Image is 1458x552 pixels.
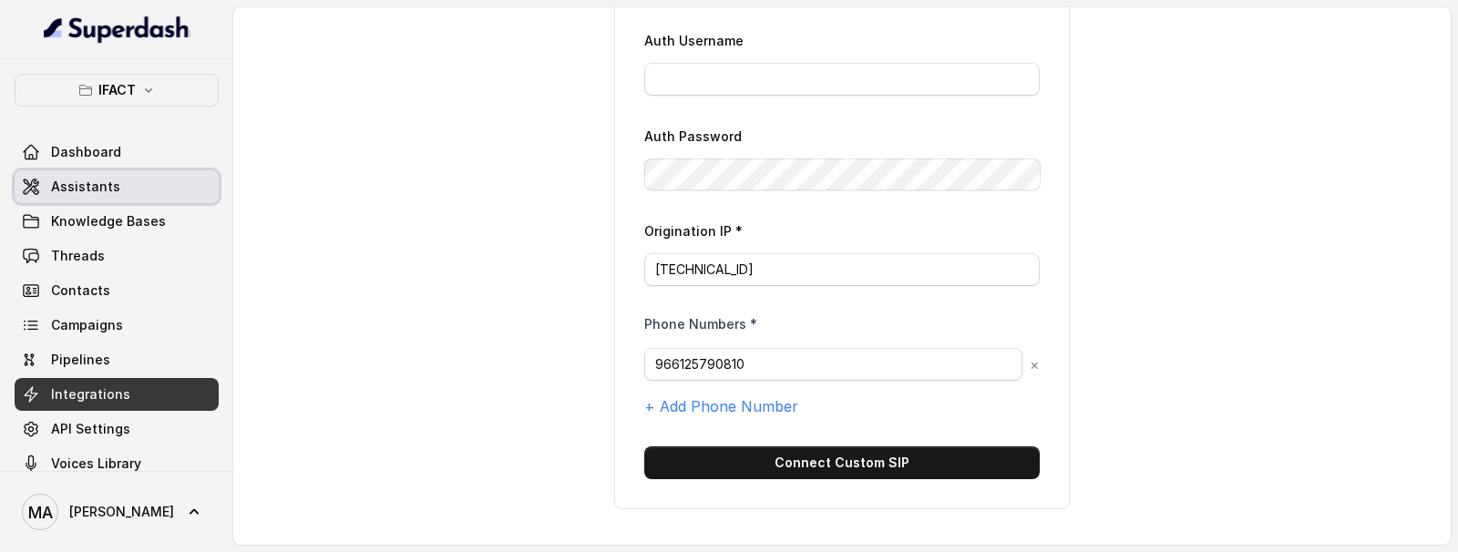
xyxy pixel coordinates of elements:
span: Campaigns [51,316,123,334]
span: Integrations [51,385,130,404]
a: Integrations [15,378,219,411]
a: Pipelines [15,343,219,376]
button: Connect Custom SIP [644,446,1040,479]
span: Assistants [51,178,120,196]
text: MA [28,503,53,522]
img: light.svg [44,15,190,44]
span: Dashboard [51,143,121,161]
label: Phone Numbers * [644,315,757,333]
span: [PERSON_NAME] [69,503,174,521]
span: Knowledge Bases [51,212,166,230]
label: Origination IP * [644,223,743,239]
p: IFACT [98,79,136,101]
a: Dashboard [15,136,219,169]
a: Assistants [15,170,219,203]
a: Contacts [15,274,219,307]
span: Pipelines [51,351,110,369]
button: IFACT [15,74,219,107]
span: Threads [51,247,105,265]
button: + Add Phone Number [644,395,798,417]
a: Threads [15,240,219,272]
a: Campaigns [15,309,219,342]
a: [PERSON_NAME] [15,486,219,537]
span: Voices Library [51,455,141,473]
a: Knowledge Bases [15,205,219,238]
span: Contacts [51,281,110,300]
label: Auth Username [644,33,744,48]
a: API Settings [15,413,219,445]
span: API Settings [51,420,130,438]
a: Voices Library [15,447,219,480]
button: × [1030,353,1040,375]
label: Auth Password [644,128,742,144]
